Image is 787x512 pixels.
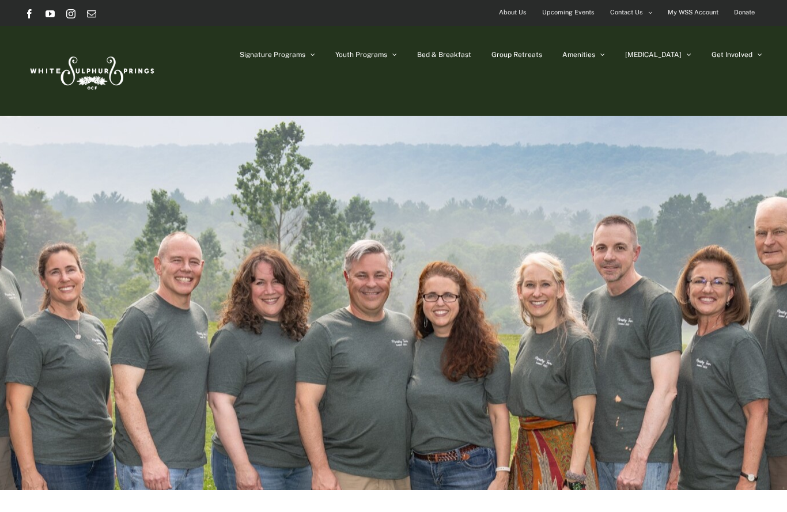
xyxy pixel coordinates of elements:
[66,9,75,18] a: Instagram
[625,51,682,58] span: [MEDICAL_DATA]
[87,9,96,18] a: Email
[610,4,643,21] span: Contact Us
[562,26,605,84] a: Amenities
[335,51,387,58] span: Youth Programs
[668,4,718,21] span: My WSS Account
[491,26,542,84] a: Group Retreats
[46,9,55,18] a: YouTube
[562,51,595,58] span: Amenities
[417,26,471,84] a: Bed & Breakfast
[712,26,762,84] a: Get Involved
[491,51,542,58] span: Group Retreats
[335,26,397,84] a: Youth Programs
[240,26,762,84] nav: Main Menu
[712,51,752,58] span: Get Involved
[625,26,691,84] a: [MEDICAL_DATA]
[734,4,755,21] span: Donate
[25,44,157,98] img: White Sulphur Springs Logo
[240,26,315,84] a: Signature Programs
[542,4,595,21] span: Upcoming Events
[417,51,471,58] span: Bed & Breakfast
[25,9,34,18] a: Facebook
[499,4,527,21] span: About Us
[240,51,305,58] span: Signature Programs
